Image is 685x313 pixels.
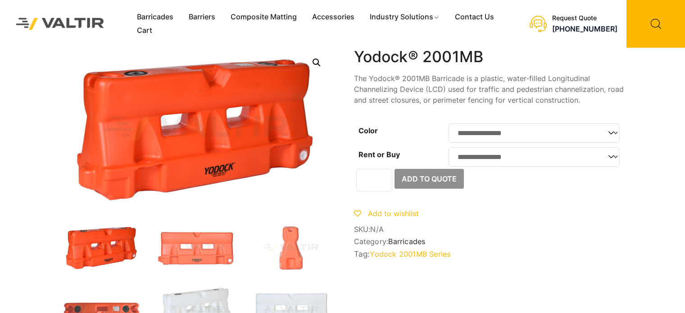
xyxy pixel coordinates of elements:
input: Product quantity [356,169,392,191]
a: Barricades [129,10,181,24]
a: Industry Solutions [362,10,447,24]
label: Rent or Buy [358,150,400,159]
img: 2001MB_Org_Front.jpg [156,223,237,272]
div: Request Quote [552,14,617,22]
a: Composite Matting [223,10,304,24]
img: 2001MB_Org_3Q.jpg [61,223,142,272]
img: Valtir Rentals [7,9,113,39]
a: Add to wishlist [354,209,419,218]
span: Add to wishlist [368,209,419,218]
span: N/A [370,225,384,234]
span: Tag: [354,249,624,259]
p: The Yodock® 2001MB Barricade is a plastic, water-filled Longitudinal Channelizing Device (LCD) us... [354,73,624,105]
img: 2001MB_Org_Side.jpg [250,223,331,272]
label: Color [358,126,378,135]
a: Barriers [181,10,223,24]
a: Barricades [388,237,425,246]
a: Contact Us [447,10,502,24]
span: SKU: [354,225,624,234]
a: [PHONE_NUMBER] [552,24,617,33]
span: Category: [354,237,624,246]
a: Yodock 2001MB Series [370,249,450,259]
h1: Yodock® 2001MB [354,48,624,66]
a: Cart [129,24,160,37]
button: Add to Quote [395,169,464,189]
a: Accessories [304,10,362,24]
